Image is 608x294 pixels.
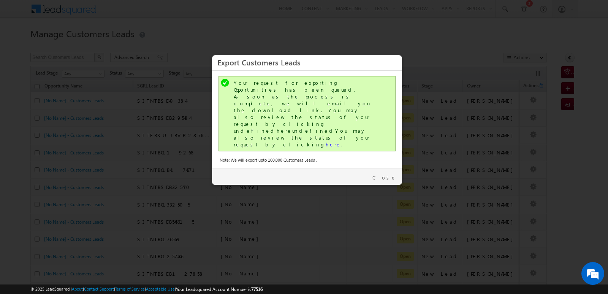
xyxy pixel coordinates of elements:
[84,286,114,291] a: Contact Support
[251,286,263,292] span: 77516
[234,79,382,148] div: Your request for exporting Opportunities has been queued. As soon as the process is complete, we ...
[217,56,397,69] h3: Export Customers Leads
[220,157,394,164] div: Note: We will export upto 100,000 Customers Leads .
[115,286,145,291] a: Terms of Service
[72,286,83,291] a: About
[176,286,263,292] span: Your Leadsquared Account Number is
[30,286,263,293] span: © 2025 LeadSquared | | | | |
[372,174,396,181] a: Close
[146,286,175,291] a: Acceptable Use
[326,141,341,148] a: here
